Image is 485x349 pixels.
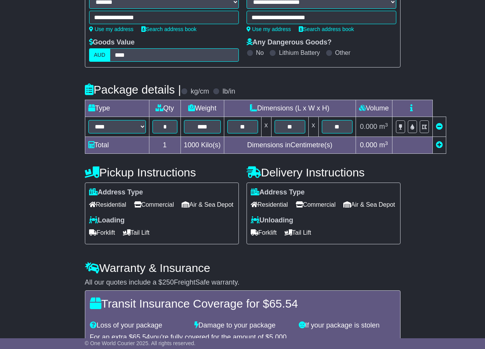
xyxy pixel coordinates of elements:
[251,199,288,211] span: Residential
[85,262,401,274] h4: Warranty & Insurance
[90,297,396,310] h4: Transit Insurance Coverage for $
[184,141,199,149] span: 1000
[247,38,332,47] label: Any Dangerous Goods?
[296,199,336,211] span: Commercial
[85,137,149,154] td: Total
[89,48,111,62] label: AUD
[269,297,298,310] span: 65.54
[85,83,181,96] h4: Package details |
[134,199,174,211] span: Commercial
[149,137,180,154] td: 1
[85,100,149,117] td: Type
[261,117,271,137] td: x
[89,188,143,197] label: Address Type
[251,227,277,239] span: Forklift
[436,123,443,130] a: Remove this item
[224,137,356,154] td: Dimensions in Centimetre(s)
[247,166,401,179] h4: Delivery Instructions
[256,49,264,56] label: No
[335,49,351,56] label: Other
[133,333,150,341] span: 65.54
[247,26,291,32] a: Use my address
[222,87,235,96] label: lb/in
[343,199,395,211] span: Air & Sea Depot
[436,141,443,149] a: Add new item
[385,140,388,146] sup: 3
[269,333,286,341] span: 5,000
[89,227,115,239] span: Forklift
[224,100,356,117] td: Dimensions (L x W x H)
[308,117,318,137] td: x
[123,227,150,239] span: Tail Lift
[86,321,190,330] div: Loss of your package
[85,340,196,346] span: © One World Courier 2025. All rights reserved.
[295,321,399,330] div: If your package is stolen
[90,333,396,342] div: For an extra $ you're fully covered for the amount of $ .
[85,166,239,179] h4: Pickup Instructions
[251,188,305,197] label: Address Type
[251,216,293,225] label: Unloading
[360,141,377,149] span: 0.000
[360,123,377,130] span: 0.000
[162,278,174,286] span: 250
[180,137,224,154] td: Kilo(s)
[89,26,134,32] a: Use my address
[190,87,209,96] label: kg/cm
[190,321,295,330] div: Damage to your package
[385,122,388,128] sup: 3
[285,227,311,239] span: Tail Lift
[299,26,354,32] a: Search address book
[89,216,125,225] label: Loading
[379,123,388,130] span: m
[356,100,392,117] td: Volume
[180,100,224,117] td: Weight
[141,26,197,32] a: Search address book
[182,199,233,211] span: Air & Sea Depot
[279,49,320,56] label: Lithium Battery
[89,199,126,211] span: Residential
[379,141,388,149] span: m
[85,278,401,287] div: All our quotes include a $ FreightSafe warranty.
[149,100,180,117] td: Qty
[89,38,135,47] label: Goods Value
